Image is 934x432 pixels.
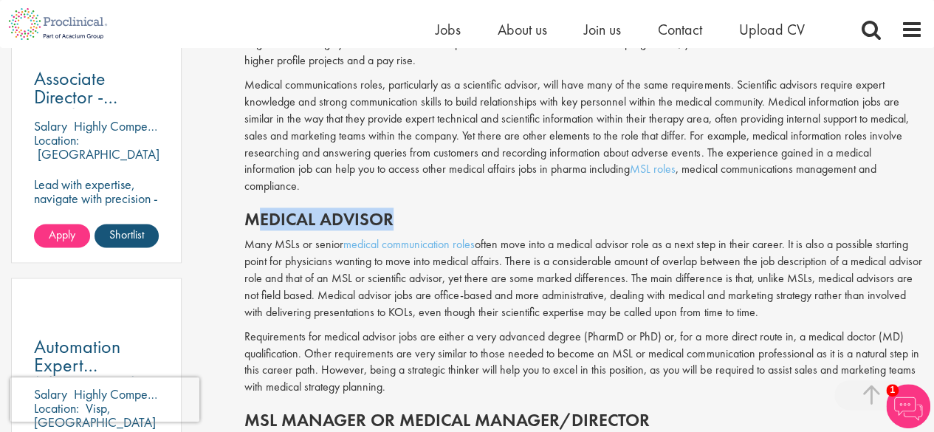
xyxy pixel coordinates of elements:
[498,20,547,39] a: About us
[436,20,461,39] a: Jobs
[244,236,923,320] p: Many MSLs or senior often move into a medical advisor role as a next step in their career. It is ...
[34,117,67,134] span: Salary
[34,337,159,374] a: Automation Expert (Pharmasuite)
[658,20,702,39] a: Contact
[244,329,923,396] p: Requirements for medical advisor jobs are either a very advanced degree (PharmD or PhD) or, for a...
[886,384,930,428] img: Chatbot
[34,131,79,148] span: Location:
[886,384,899,397] span: 1
[244,77,923,195] p: Medical communications roles, particularly as a scientific advisor, will have many of the same re...
[34,224,90,247] a: Apply
[739,20,805,39] a: Upload CV
[10,377,199,422] iframe: reCAPTCHA
[74,117,172,134] p: Highly Competitive
[630,161,676,176] a: MSL roles
[244,210,923,229] h2: Medical advisor
[584,20,621,39] a: Join us
[34,69,159,106] a: Associate Director - Regulatory Affairs Consultant
[34,334,137,396] span: Automation Expert (Pharmasuite)
[343,236,475,252] a: medical communication roles
[244,411,923,430] h2: MSL manager or medical manager/director
[34,177,159,289] p: Lead with expertise, navigate with precision - we're hiring an Associate Director to shape regula...
[49,227,75,242] span: Apply
[95,224,159,247] a: Shortlist
[34,145,163,176] p: [GEOGRAPHIC_DATA], [GEOGRAPHIC_DATA]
